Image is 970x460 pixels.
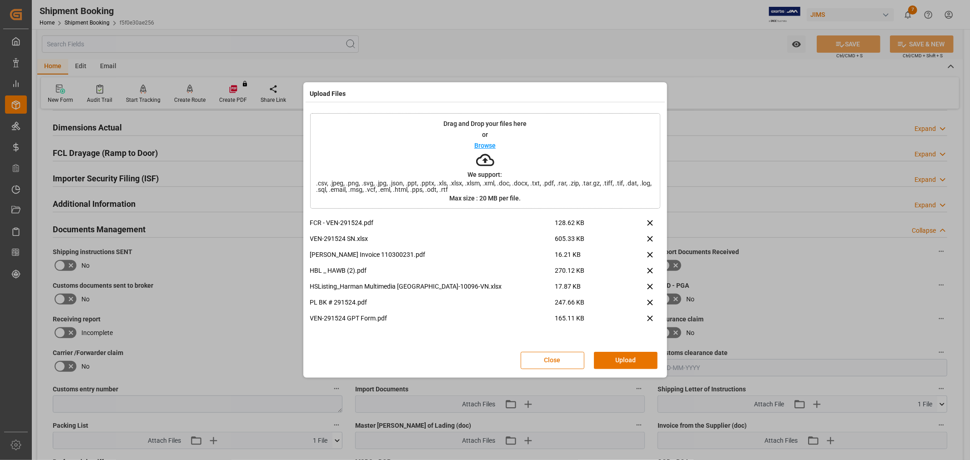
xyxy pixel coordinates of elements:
[310,266,555,275] p: HBL _ HAWB (2).pdf
[443,120,527,127] p: Drag and Drop your files here
[310,218,555,228] p: FCR - VEN-291524.pdf
[474,142,496,149] p: Browse
[555,298,617,314] span: 247.66 KB
[555,218,617,234] span: 128.62 KB
[310,89,346,99] h4: Upload Files
[310,113,660,209] div: Drag and Drop your files hereorBrowseWe support:.csv, .jpeg, .png, .svg, .jpg, .json, .ppt, .pptx...
[310,234,555,244] p: VEN-291524 SN.xlsx
[555,266,617,282] span: 270.12 KB
[449,195,521,201] p: Max size : 20 MB per file.
[468,171,503,178] p: We support:
[310,282,555,291] p: HSListing_Harman Multimedia [GEOGRAPHIC_DATA]-10096-VN.xlsx
[521,352,584,369] button: Close
[310,298,555,307] p: PL BK # 291524.pdf
[311,180,660,193] span: .csv, .jpeg, .png, .svg, .jpg, .json, .ppt, .pptx, .xls, .xlsx, .xlsm, .xml, .doc, .docx, .txt, ....
[555,282,617,298] span: 17.87 KB
[482,131,488,138] p: or
[310,250,555,260] p: [PERSON_NAME] Invoice 110300231.pdf
[594,352,658,369] button: Upload
[555,314,617,330] span: 165.11 KB
[555,234,617,250] span: 605.33 KB
[555,250,617,266] span: 16.21 KB
[310,314,555,323] p: VEN-291524 GPT Form.pdf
